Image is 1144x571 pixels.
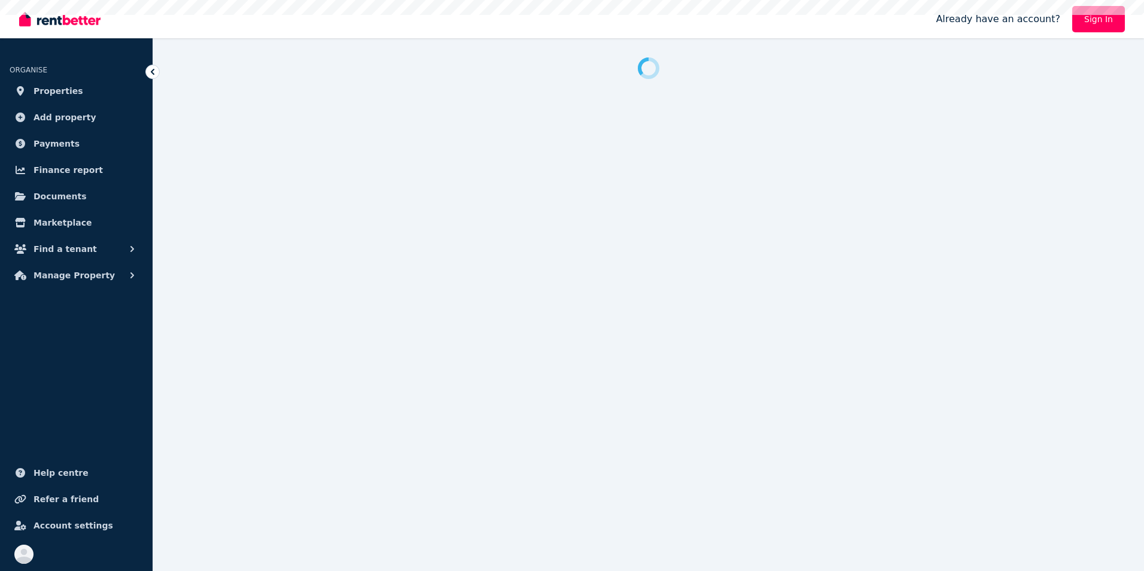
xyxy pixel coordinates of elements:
[10,184,143,208] a: Documents
[10,211,143,235] a: Marketplace
[34,110,96,124] span: Add property
[34,215,92,230] span: Marketplace
[10,132,143,156] a: Payments
[34,466,89,480] span: Help centre
[34,84,83,98] span: Properties
[19,10,101,28] img: RentBetter
[10,158,143,182] a: Finance report
[1072,6,1125,32] a: Sign In
[10,105,143,129] a: Add property
[936,12,1060,26] span: Already have an account?
[34,136,80,151] span: Payments
[10,66,47,74] span: ORGANISE
[34,268,115,283] span: Manage Property
[34,242,97,256] span: Find a tenant
[34,518,113,533] span: Account settings
[34,189,87,204] span: Documents
[10,237,143,261] button: Find a tenant
[34,492,99,506] span: Refer a friend
[10,461,143,485] a: Help centre
[10,514,143,537] a: Account settings
[10,263,143,287] button: Manage Property
[34,163,103,177] span: Finance report
[10,79,143,103] a: Properties
[10,487,143,511] a: Refer a friend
